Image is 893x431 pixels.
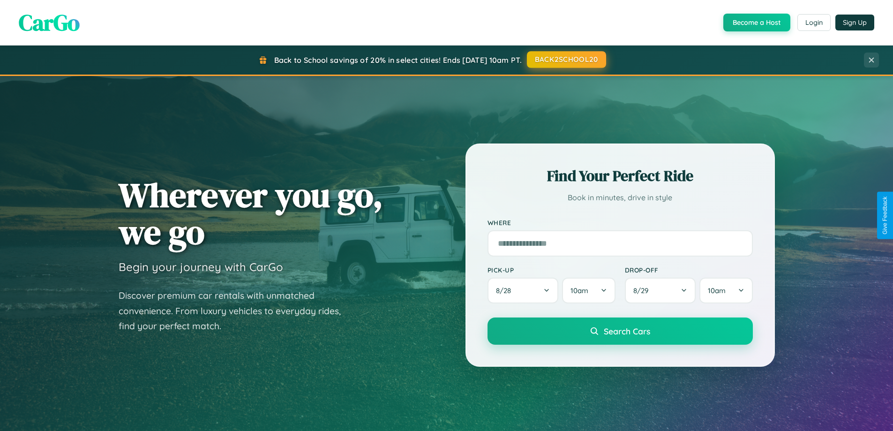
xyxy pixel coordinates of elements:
button: 10am [562,278,615,303]
p: Book in minutes, drive in style [488,191,753,204]
label: Pick-up [488,266,615,274]
button: 10am [699,278,752,303]
span: Back to School savings of 20% in select cities! Ends [DATE] 10am PT. [274,55,522,65]
h3: Begin your journey with CarGo [119,260,283,274]
button: Login [797,14,831,31]
button: Sign Up [835,15,874,30]
button: Search Cars [488,318,753,345]
button: BACK2SCHOOL20 [527,51,606,68]
span: 8 / 29 [633,286,653,295]
button: Become a Host [723,14,790,31]
button: 8/28 [488,278,559,303]
h1: Wherever you go, we go [119,176,383,250]
div: Give Feedback [882,197,888,234]
label: Where [488,219,753,227]
h2: Find Your Perfect Ride [488,166,753,186]
p: Discover premium car rentals with unmatched convenience. From luxury vehicles to everyday rides, ... [119,288,353,334]
button: 8/29 [625,278,696,303]
span: CarGo [19,7,80,38]
span: 10am [708,286,726,295]
span: 10am [570,286,588,295]
label: Drop-off [625,266,753,274]
span: 8 / 28 [496,286,516,295]
span: Search Cars [604,326,650,336]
